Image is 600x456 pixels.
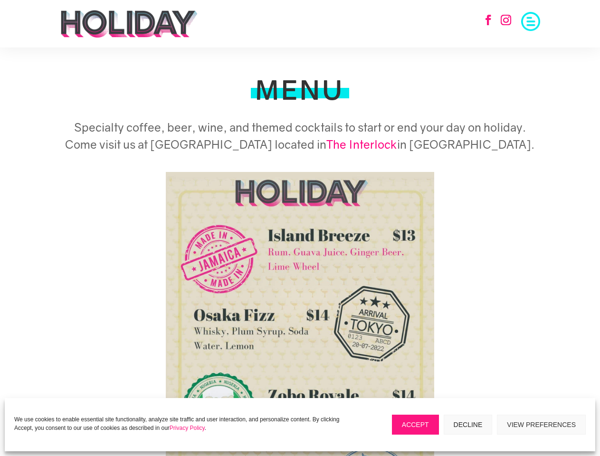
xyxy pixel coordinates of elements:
a: Privacy Policy [170,425,205,431]
h1: MENU [255,76,344,108]
img: holiday-logo-black [60,9,198,38]
button: View preferences [497,415,586,435]
h5: Specialty coffee, beer, wine, and themed cocktails to start or end your day on holiday. Come visi... [60,119,540,158]
a: Follow on Facebook [478,9,499,30]
p: We use cookies to enable essential site functionality, analyze site traffic and user interaction,... [14,415,359,432]
button: Decline [444,415,493,435]
button: Accept [392,415,439,435]
a: Follow on Instagram [495,9,516,30]
a: The Interlock [326,137,397,151]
